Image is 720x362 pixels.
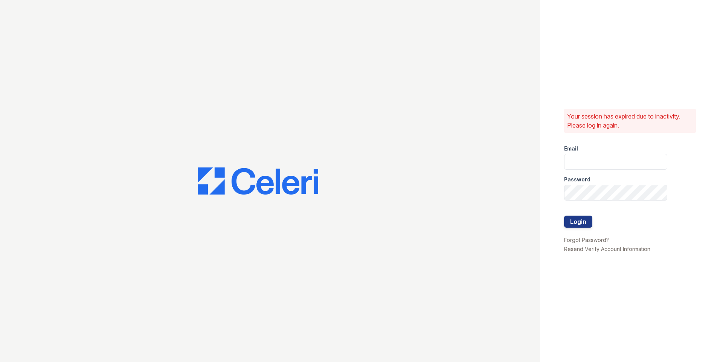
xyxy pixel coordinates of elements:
[564,145,578,152] label: Email
[567,112,693,130] p: Your session has expired due to inactivity. Please log in again.
[564,237,609,243] a: Forgot Password?
[198,167,318,195] img: CE_Logo_Blue-a8612792a0a2168367f1c8372b55b34899dd931a85d93a1a3d3e32e68fde9ad4.png
[564,246,650,252] a: Resend Verify Account Information
[564,216,592,228] button: Login
[564,176,590,183] label: Password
